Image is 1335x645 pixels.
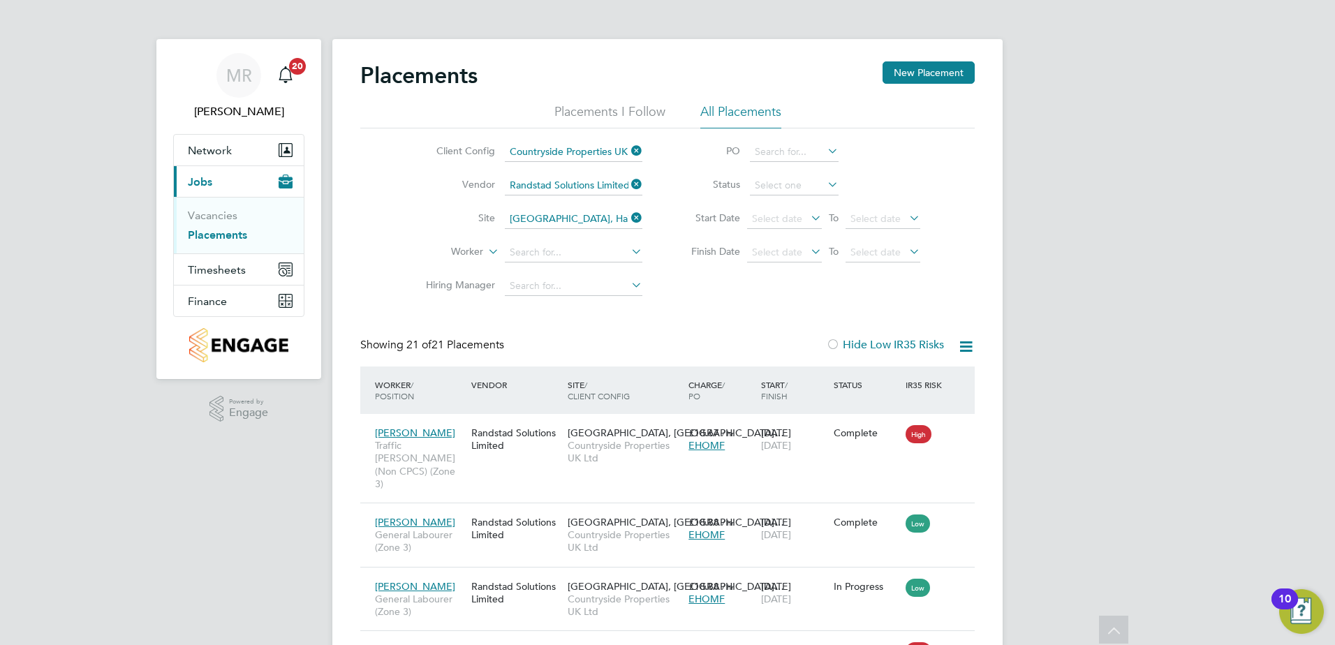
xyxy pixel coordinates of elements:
[188,228,247,242] a: Placements
[415,144,495,157] label: Client Config
[688,580,719,593] span: £18.88
[226,66,252,84] span: MR
[1278,599,1291,617] div: 10
[375,580,455,593] span: [PERSON_NAME]
[761,593,791,605] span: [DATE]
[834,427,899,439] div: Complete
[505,276,642,296] input: Search for...
[371,419,975,431] a: [PERSON_NAME]Traffic [PERSON_NAME] (Non CPCS) (Zone 3)Randstad Solutions Limited[GEOGRAPHIC_DATA]...
[761,379,788,401] span: / Finish
[415,178,495,191] label: Vendor
[229,396,268,408] span: Powered by
[722,428,734,438] span: / hr
[700,103,781,128] li: All Placements
[406,338,504,352] span: 21 Placements
[688,516,719,528] span: £18.88
[403,245,483,259] label: Worker
[209,396,269,422] a: Powered byEngage
[850,212,901,225] span: Select date
[834,580,899,593] div: In Progress
[289,58,306,75] span: 20
[174,166,304,197] button: Jobs
[189,328,288,362] img: countryside-properties-logo-retina.png
[173,103,304,120] span: Martin Routh
[688,593,725,605] span: EHOMF
[173,53,304,120] a: MR[PERSON_NAME]
[415,212,495,224] label: Site
[468,509,564,548] div: Randstad Solutions Limited
[173,328,304,362] a: Go to home page
[752,246,802,258] span: Select date
[677,178,740,191] label: Status
[752,212,802,225] span: Select date
[375,528,464,554] span: General Labourer (Zone 3)
[568,593,681,618] span: Countryside Properties UK Ltd
[229,407,268,419] span: Engage
[758,420,830,459] div: [DATE]
[371,372,468,408] div: Worker
[906,514,930,533] span: Low
[825,209,843,227] span: To
[188,295,227,308] span: Finance
[174,197,304,253] div: Jobs
[568,528,681,554] span: Countryside Properties UK Ltd
[360,61,478,89] h2: Placements
[468,372,564,397] div: Vendor
[688,379,725,401] span: / PO
[505,176,642,195] input: Search for...
[688,528,725,541] span: EHOMF
[554,103,665,128] li: Placements I Follow
[883,61,975,84] button: New Placement
[375,379,414,401] span: / Position
[677,245,740,258] label: Finish Date
[758,573,830,612] div: [DATE]
[272,53,300,98] a: 20
[375,593,464,618] span: General Labourer (Zone 3)
[360,338,507,353] div: Showing
[174,254,304,285] button: Timesheets
[906,425,931,443] span: High
[188,175,212,188] span: Jobs
[415,279,495,291] label: Hiring Manager
[825,242,843,260] span: To
[188,209,237,222] a: Vacancies
[375,516,455,528] span: [PERSON_NAME]
[568,439,681,464] span: Countryside Properties UK Ltd
[505,243,642,262] input: Search for...
[174,286,304,316] button: Finance
[468,420,564,459] div: Randstad Solutions Limited
[188,263,246,276] span: Timesheets
[830,372,903,397] div: Status
[722,581,734,592] span: / hr
[505,142,642,162] input: Search for...
[568,580,784,593] span: [GEOGRAPHIC_DATA], [GEOGRAPHIC_DATA]…
[564,372,685,408] div: Site
[688,427,719,439] span: £18.67
[156,39,321,379] nav: Main navigation
[906,579,930,597] span: Low
[677,212,740,224] label: Start Date
[371,508,975,520] a: [PERSON_NAME]General Labourer (Zone 3)Randstad Solutions Limited[GEOGRAPHIC_DATA], [GEOGRAPHIC_DA...
[568,516,784,528] span: [GEOGRAPHIC_DATA], [GEOGRAPHIC_DATA]…
[722,517,734,528] span: / hr
[902,372,950,397] div: IR35 Risk
[568,427,784,439] span: [GEOGRAPHIC_DATA], [GEOGRAPHIC_DATA]…
[1279,589,1324,634] button: Open Resource Center, 10 new notifications
[371,572,975,584] a: [PERSON_NAME]General Labourer (Zone 3)Randstad Solutions Limited[GEOGRAPHIC_DATA], [GEOGRAPHIC_DA...
[174,135,304,165] button: Network
[761,439,791,452] span: [DATE]
[677,144,740,157] label: PO
[568,379,630,401] span: / Client Config
[761,528,791,541] span: [DATE]
[375,439,464,490] span: Traffic [PERSON_NAME] (Non CPCS) (Zone 3)
[468,573,564,612] div: Randstad Solutions Limited
[505,209,642,229] input: Search for...
[750,142,839,162] input: Search for...
[850,246,901,258] span: Select date
[826,338,944,352] label: Hide Low IR35 Risks
[758,372,830,408] div: Start
[750,176,839,195] input: Select one
[406,338,432,352] span: 21 of
[688,439,725,452] span: EHOMF
[758,509,830,548] div: [DATE]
